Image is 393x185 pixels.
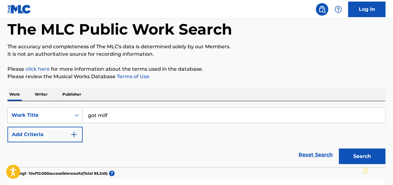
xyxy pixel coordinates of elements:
img: MLC Logo [7,5,31,14]
p: Publisher [61,88,83,101]
p: Please review the Musical Works Database [7,73,386,80]
button: Search [339,149,386,164]
a: Log In [348,2,386,17]
p: Showing 1 - 10 of 10.000 accessible results (Total 95.245 ) [7,171,107,176]
a: Public Search [316,3,328,16]
img: search [318,6,326,13]
p: Work [7,88,22,101]
p: Writer [33,88,49,101]
div: Help [332,3,345,16]
iframe: Chat Widget [362,155,393,185]
div: Slepen [364,161,368,180]
button: Add Criteria [7,127,83,142]
p: It is not an authoritative source for recording information. [7,50,386,58]
img: help [335,6,342,13]
img: 9d2ae6d4665cec9f34b9.svg [70,131,78,138]
p: Please for more information about the terms used in the database. [7,65,386,73]
a: click here [25,66,50,72]
p: The accuracy and completeness of The MLC's data is determined solely by our Members. [7,43,386,50]
a: Reset Search [295,148,336,162]
form: Search Form [7,107,386,167]
span: ? [109,171,115,176]
div: Chatwidget [362,155,393,185]
div: Work Title [11,111,67,119]
h1: The MLC Public Work Search [7,20,232,39]
a: Terms of Use [116,74,149,79]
